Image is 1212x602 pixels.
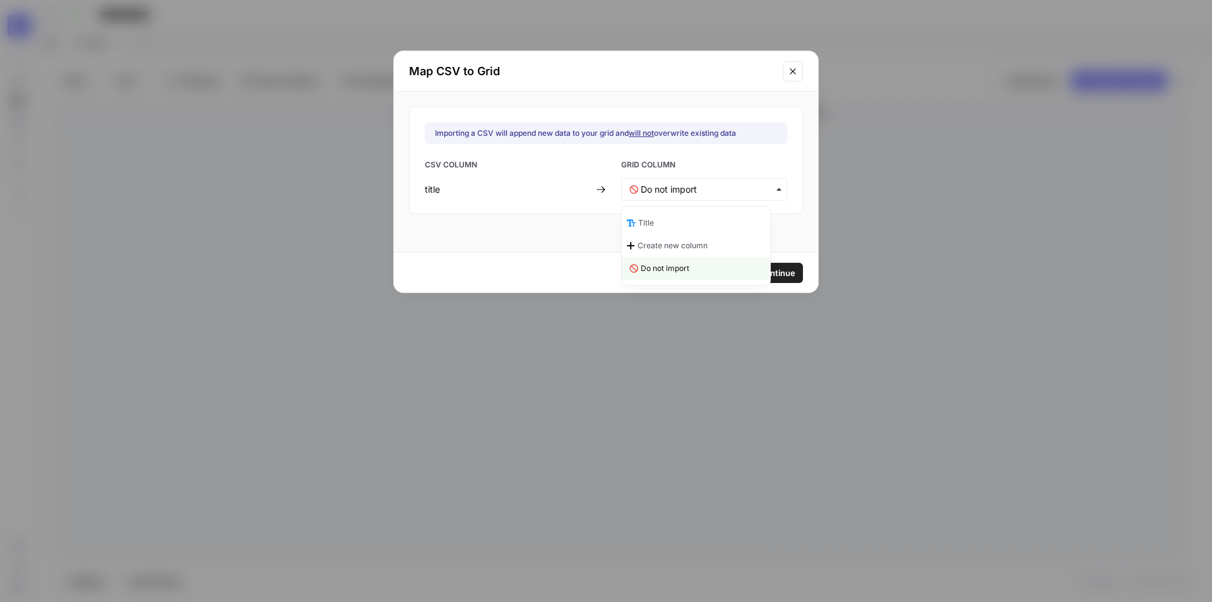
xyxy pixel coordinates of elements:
input: Do not import [641,183,779,196]
span: GRID COLUMN [621,159,787,173]
div: title [425,183,591,196]
span: Create new column [638,240,708,251]
button: Continue [751,263,803,283]
span: CSV COLUMN [425,159,591,173]
span: Do not import [641,263,689,274]
div: Importing a CSV will append new data to your grid and overwrite existing data [435,128,736,139]
h2: Map CSV to Grid [409,63,775,80]
span: Title [638,217,654,229]
button: Close modal [783,61,803,81]
span: Continue [759,267,795,279]
u: will not [629,128,654,138]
